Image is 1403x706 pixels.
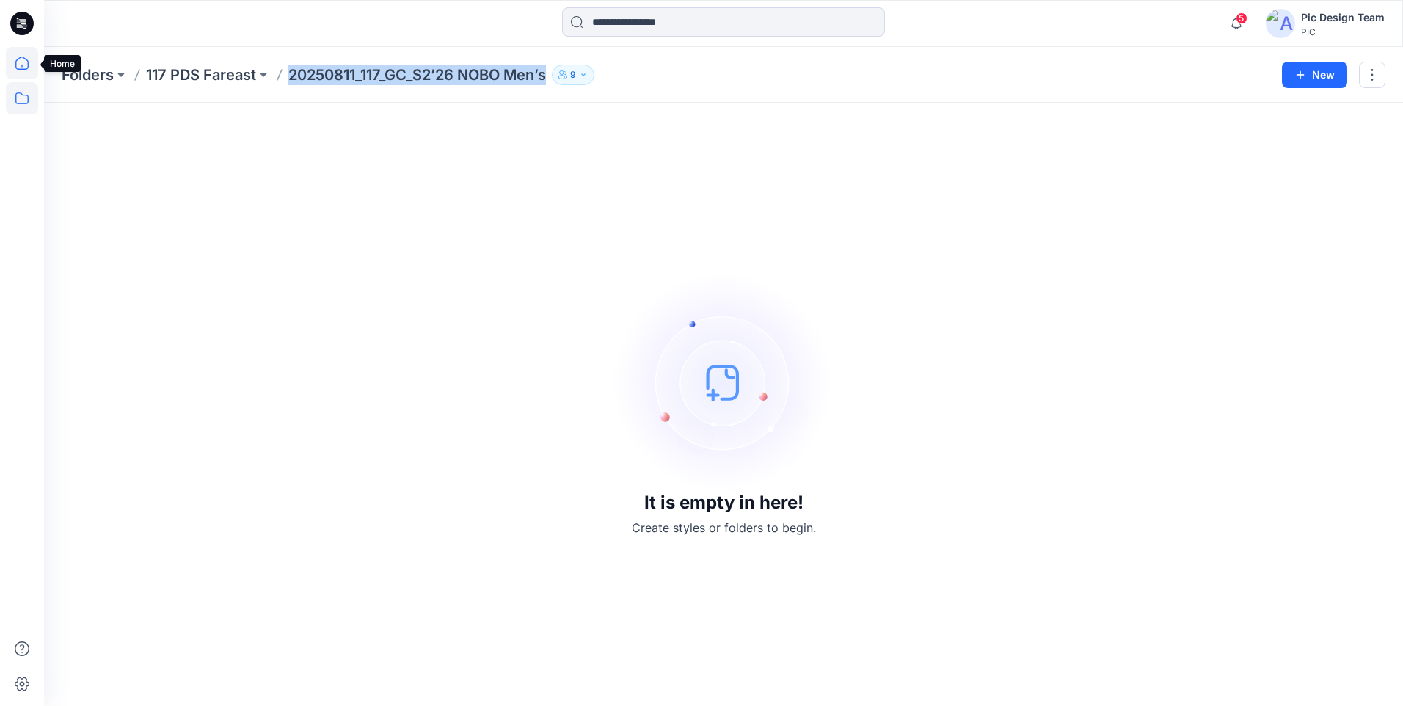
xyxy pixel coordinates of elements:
h3: It is empty in here! [644,492,803,513]
span: 5 [1236,12,1247,24]
div: Pic Design Team [1301,9,1385,26]
p: Create styles or folders to begin. [632,519,816,536]
a: Folders [62,65,114,85]
p: 20250811_117_GC_S2’26 NOBO Men’s [288,65,546,85]
img: empty-state-image.svg [613,272,834,492]
button: New [1282,62,1347,88]
a: 117 PDS Fareast [146,65,256,85]
button: 9 [552,65,594,85]
p: 9 [570,67,576,83]
img: avatar [1266,9,1295,38]
div: PIC [1301,26,1385,37]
